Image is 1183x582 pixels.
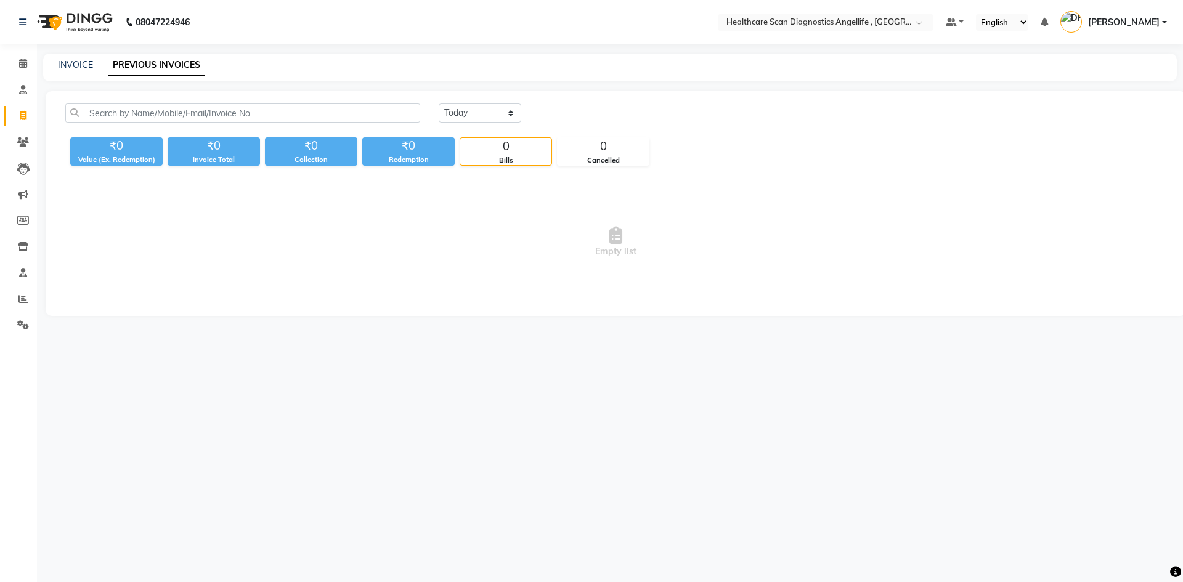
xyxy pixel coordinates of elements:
input: Search by Name/Mobile/Email/Invoice No [65,103,420,123]
div: Invoice Total [168,155,260,165]
div: ₹0 [362,137,455,155]
img: DR AFTAB ALAM [1060,11,1082,33]
img: logo [31,5,116,39]
div: ₹0 [70,137,163,155]
div: 0 [460,138,551,155]
div: Bills [460,155,551,166]
div: Redemption [362,155,455,165]
a: PREVIOUS INVOICES [108,54,205,76]
div: 0 [558,138,649,155]
div: ₹0 [168,137,260,155]
span: Empty list [65,180,1166,304]
div: Collection [265,155,357,165]
span: [PERSON_NAME] [1088,16,1160,29]
b: 08047224946 [136,5,190,39]
div: Value (Ex. Redemption) [70,155,163,165]
div: Cancelled [558,155,649,166]
div: ₹0 [265,137,357,155]
a: INVOICE [58,59,93,70]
